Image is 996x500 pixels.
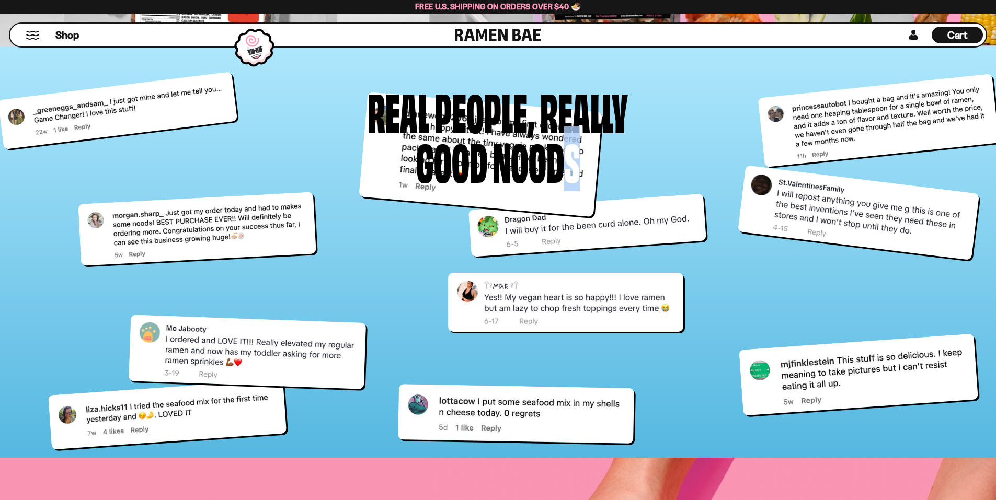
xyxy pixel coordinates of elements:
[55,28,79,42] span: Shop
[540,86,628,135] div: Really
[434,86,535,135] div: people,
[55,27,79,43] a: Shop
[416,135,487,185] div: good
[493,135,580,185] div: noods
[368,86,429,135] div: Real
[947,29,968,41] span: Cart
[932,24,983,46] div: Cart
[415,2,581,11] span: Free U.S. Shipping on Orders over $40 🍜
[26,31,40,40] button: Mobile Menu Trigger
